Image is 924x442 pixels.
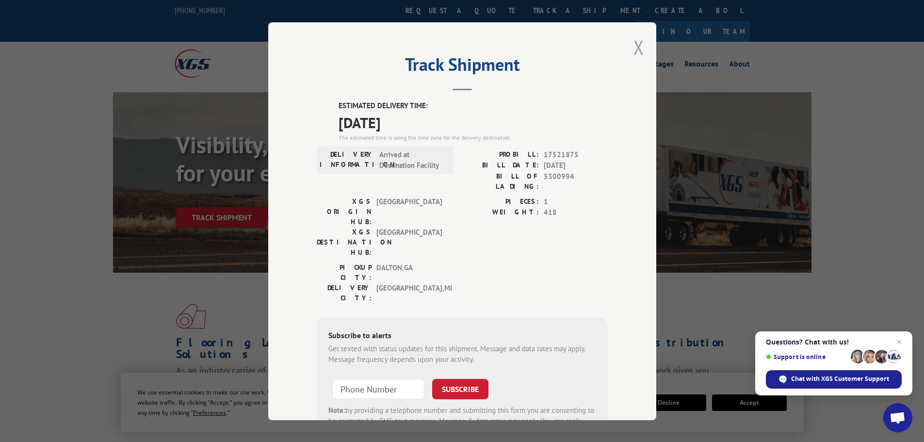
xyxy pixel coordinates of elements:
span: [DATE] [544,160,608,171]
strong: Note: [328,405,345,414]
label: WEIGHT: [462,207,539,218]
span: Questions? Chat with us! [766,338,902,346]
label: PROBILL: [462,149,539,160]
label: ESTIMATED DELIVERY TIME: [339,100,608,112]
label: PIECES: [462,196,539,207]
label: XGS ORIGIN HUB: [317,196,372,227]
label: BILL OF LADING: [462,171,539,191]
div: Get texted with status updates for this shipment. Message and data rates may apply. Message frequ... [328,343,596,365]
span: Chat with XGS Customer Support [791,375,889,383]
button: SUBSCRIBE [432,378,488,399]
div: Open chat [883,403,912,432]
input: Phone Number [332,378,424,399]
div: Subscribe to alerts [328,329,596,343]
h2: Track Shipment [317,58,608,76]
label: XGS DESTINATION HUB: [317,227,372,257]
span: Support is online [766,353,847,360]
div: Chat with XGS Customer Support [766,370,902,389]
label: DELIVERY CITY: [317,282,372,303]
span: 1 [544,196,608,207]
span: Arrived at Destination Facility [379,149,445,171]
div: by providing a telephone number and submitting this form you are consenting to be contacted by SM... [328,405,596,438]
label: BILL DATE: [462,160,539,171]
span: 418 [544,207,608,218]
span: Close chat [893,336,905,348]
span: [GEOGRAPHIC_DATA] [376,227,442,257]
button: Close modal [633,34,644,60]
span: DALTON , GA [376,262,442,282]
span: 5300994 [544,171,608,191]
span: [DATE] [339,111,608,133]
span: [GEOGRAPHIC_DATA] , MI [376,282,442,303]
div: The estimated time is using the time zone for the delivery destination. [339,133,608,142]
label: PICKUP CITY: [317,262,372,282]
label: DELIVERY INFORMATION: [320,149,374,171]
span: [GEOGRAPHIC_DATA] [376,196,442,227]
span: 17521875 [544,149,608,160]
